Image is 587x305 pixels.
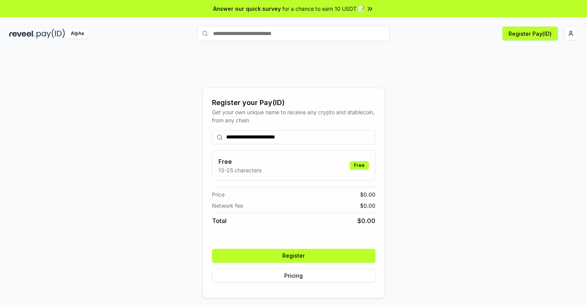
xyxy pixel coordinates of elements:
[502,27,558,40] button: Register Pay(ID)
[360,202,375,210] span: $ 0.00
[218,157,262,166] h3: Free
[9,29,35,38] img: reveel_dark
[212,97,375,108] div: Register your Pay(ID)
[212,190,225,198] span: Price
[360,190,375,198] span: $ 0.00
[37,29,65,38] img: pay_id
[212,108,375,124] div: Get your own unique name to receive any crypto and stablecoin, from any chain
[350,161,369,170] div: Free
[212,269,375,283] button: Pricing
[212,202,243,210] span: Network fee
[218,166,262,174] p: 13-25 characters
[212,249,375,263] button: Register
[357,216,375,225] span: $ 0.00
[213,5,281,13] span: Answer our quick survey
[212,216,227,225] span: Total
[67,29,88,38] div: Alpha
[282,5,365,13] span: for a chance to earn 10 USDT 📝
